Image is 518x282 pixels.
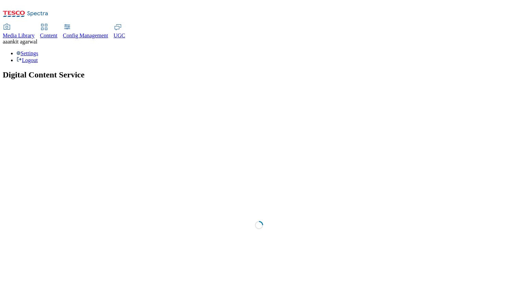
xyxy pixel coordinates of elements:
span: aa [3,39,8,45]
span: ankit agarwal [8,39,37,45]
a: Content [40,24,58,39]
span: Config Management [63,33,108,38]
a: Config Management [63,24,108,39]
a: Media Library [3,24,35,39]
a: Logout [16,57,38,63]
span: UGC [114,33,125,38]
span: Content [40,33,58,38]
a: Settings [16,50,38,56]
h1: Digital Content Service [3,70,515,79]
span: Media Library [3,33,35,38]
a: UGC [114,24,125,39]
